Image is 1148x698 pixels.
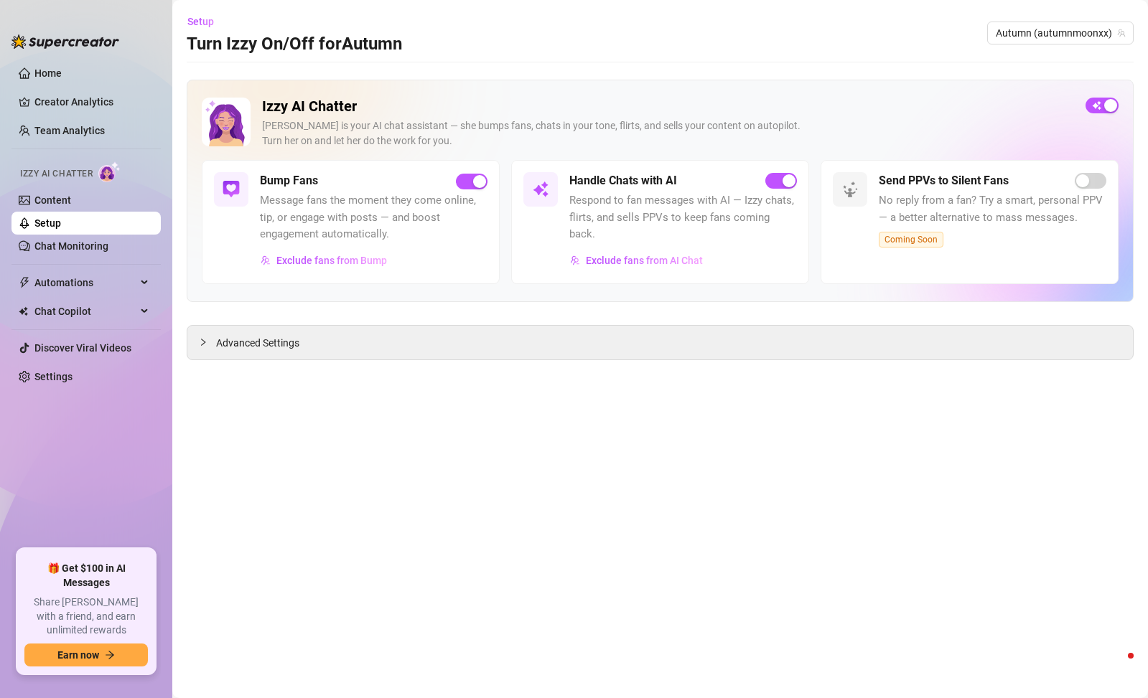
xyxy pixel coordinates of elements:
span: 🎁 Get $100 in AI Messages [24,562,148,590]
span: No reply from a fan? Try a smart, personal PPV — a better alternative to mass messages. [879,192,1106,226]
a: Settings [34,371,73,382]
span: thunderbolt [19,277,30,288]
span: Exclude fans from AI Chat [586,255,703,266]
img: svg%3e [841,181,859,198]
div: [PERSON_NAME] is your AI chat assistant — she bumps fans, chats in your tone, flirts, and sells y... [262,118,1074,148]
span: Coming Soon [879,232,943,247]
span: Chat Copilot [34,300,136,323]
span: Exclude fans from Bump [276,255,387,266]
span: Setup [187,16,214,27]
a: Chat Monitoring [34,240,108,252]
button: Earn nowarrow-right [24,643,148,666]
a: Home [34,67,62,79]
h2: Izzy AI Chatter [262,98,1074,115]
a: Setup [34,217,61,229]
button: Setup [187,10,225,33]
span: arrow-right [105,650,115,660]
h5: Bump Fans [260,172,318,189]
img: AI Chatter [98,161,121,182]
span: Autumn (autumnmoonxx) [996,22,1125,44]
span: Izzy AI Chatter [20,167,93,181]
img: svg%3e [570,255,580,265]
img: svg%3e [532,181,549,198]
button: Exclude fans from Bump [260,249,388,272]
h5: Handle Chats with AI [569,172,677,189]
h5: Send PPVs to Silent Fans [879,172,1009,189]
img: Chat Copilot [19,306,28,316]
span: Advanced Settings [216,335,299,351]
a: Team Analytics [34,125,105,136]
span: Message fans the moment they come online, tip, or engage with posts — and boost engagement automa... [260,192,487,243]
span: Respond to fan messages with AI — Izzy chats, flirts, and sells PPVs to keep fans coming back. [569,192,797,243]
a: Discover Viral Videos [34,342,131,354]
h3: Turn Izzy On/Off for Autumn [187,33,402,56]
img: logo-BBDzfeDw.svg [11,34,119,49]
a: Creator Analytics [34,90,149,113]
span: Automations [34,271,136,294]
span: Share [PERSON_NAME] with a friend, and earn unlimited rewards [24,595,148,638]
span: collapsed [199,338,207,346]
img: svg%3e [223,181,240,198]
button: Exclude fans from AI Chat [569,249,704,272]
span: Earn now [57,649,99,661]
a: Content [34,194,71,206]
iframe: Intercom live chat [1099,649,1134,684]
div: collapsed [199,334,216,350]
img: Izzy AI Chatter [202,98,251,146]
img: svg%3e [261,255,271,265]
span: team [1117,29,1126,37]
